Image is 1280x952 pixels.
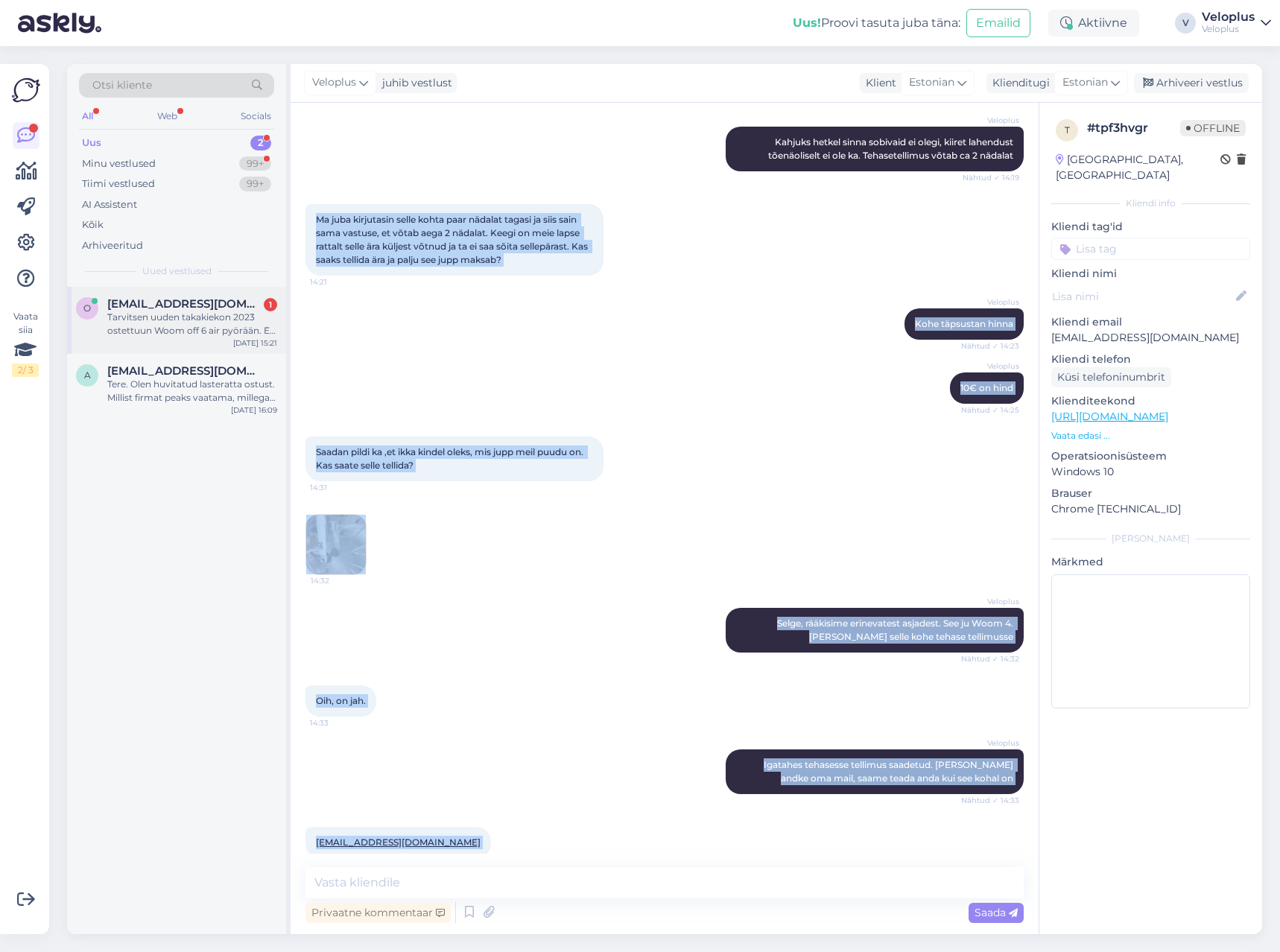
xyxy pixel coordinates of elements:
span: 14:32 [311,575,367,586]
div: Privaatne kommentaar [305,903,451,923]
span: Selge, rääkisime erinevatest asjadest. See ju Woom 4. [PERSON_NAME] selle kohe tehase tellimusse [777,618,1016,642]
span: Veloplus [963,361,1019,372]
div: Veloplus [1202,23,1255,35]
span: olli.honkanen81@gmail.com [107,297,262,311]
button: Emailid [966,9,1030,37]
span: Nähtud ✓ 14:23 [961,340,1019,352]
div: juhib vestlust [376,75,452,91]
span: Otsi kliente [92,77,152,93]
div: 1 [264,298,277,311]
span: Saadan pildi ka ,et ikka kindel oleks, mis jupp meil puudu on. Kas saate selle tellida? [316,446,586,471]
span: o [83,302,91,314]
span: Igatahes tehasesse tellimus saadetud. [PERSON_NAME] andke oma mail, saame teada anda kui see koha... [764,759,1016,784]
div: Uus [82,136,101,150]
div: Klient [860,75,896,91]
span: 14:31 [310,482,366,493]
p: Vaata edasi ... [1051,429,1250,442]
p: Kliendi tag'id [1051,219,1250,235]
div: Arhiveeri vestlus [1134,73,1249,93]
div: Aktiivne [1048,10,1139,37]
span: Estonian [1062,74,1108,91]
div: Tiimi vestlused [82,177,155,191]
input: Lisa nimi [1052,288,1233,305]
span: 10€ on hind [960,382,1013,393]
div: Kliendi info [1051,197,1250,210]
span: 14:33 [310,717,366,729]
div: Tarvitsen uuden takakiekon 2023 ostettuun Woom off 6 air pyörään. En osaa sanoa kumpi näistä on s... [107,311,277,337]
span: Uued vestlused [142,264,212,278]
div: # tpf3hvgr [1087,119,1180,137]
span: Veloplus [963,115,1019,126]
span: Estonian [909,74,954,91]
div: Proovi tasuta juba täna: [793,14,960,32]
div: 99+ [239,177,271,191]
div: Socials [238,107,274,126]
a: VeloplusVeloplus [1202,11,1271,35]
span: t [1065,124,1070,136]
span: Ma juba kirjutasin selle kohta paar nädalat tagasi ja siis sain sama vastuse, et võtab aega 2 näd... [316,214,590,265]
div: Küsi telefoninumbrit [1051,367,1171,387]
span: Kahjuks hetkel sinna sobivaid ei olegi, kiiret lahendust tõenäoliselt ei ole ka. Tehasetellimus v... [768,136,1016,161]
div: [DATE] 15:21 [233,337,277,349]
img: Askly Logo [12,76,40,104]
div: [PERSON_NAME] [1051,532,1250,545]
span: Oih, on jah. [316,695,366,706]
span: a [84,369,91,381]
div: Tere. Olen huvitatud lasteratta ostust. Millist firmat peaks vaatama, millega võistlustel suurem ... [107,378,277,404]
p: Chrome [TECHNICAL_ID] [1051,501,1250,517]
div: All [79,107,96,126]
div: Arhiveeritud [82,238,143,253]
span: 14:21 [310,276,366,288]
div: Vaata siia [12,310,39,377]
span: Nähtud ✓ 14:19 [963,172,1019,183]
div: 2 [250,136,271,150]
p: Kliendi telefon [1051,352,1250,367]
div: V [1175,13,1196,34]
span: Veloplus [312,74,356,91]
span: Veloplus [963,296,1019,308]
div: 2 / 3 [12,364,39,377]
span: anna@gmail.com [107,364,262,378]
span: Nähtud ✓ 14:32 [961,653,1019,664]
p: Brauser [1051,486,1250,501]
div: AI Assistent [82,197,137,212]
span: Saada [975,906,1018,919]
div: Klienditugi [986,75,1050,91]
input: Lisa tag [1051,238,1250,260]
div: Kõik [82,218,104,232]
p: Operatsioonisüsteem [1051,448,1250,464]
p: Kliendi email [1051,314,1250,330]
div: [DATE] 16:09 [231,404,277,416]
p: [EMAIL_ADDRESS][DOMAIN_NAME] [1051,330,1250,346]
a: [EMAIL_ADDRESS][DOMAIN_NAME] [316,837,481,848]
img: Attachment [306,515,366,574]
p: Klienditeekond [1051,393,1250,409]
div: [GEOGRAPHIC_DATA], [GEOGRAPHIC_DATA] [1056,152,1220,183]
div: Minu vestlused [82,156,156,171]
p: Kliendi nimi [1051,266,1250,282]
span: Nähtud ✓ 14:33 [961,795,1019,806]
span: Offline [1180,120,1246,136]
p: Windows 10 [1051,464,1250,480]
div: Veloplus [1202,11,1255,23]
div: 99+ [239,156,271,171]
b: Uus! [793,16,821,30]
p: Märkmed [1051,554,1250,570]
div: Web [154,107,180,126]
span: Nähtud ✓ 14:25 [961,404,1019,416]
span: Veloplus [963,596,1019,607]
a: [URL][DOMAIN_NAME] [1051,410,1168,423]
span: Kohe täpsustan hinna [915,318,1013,329]
span: Veloplus [963,737,1019,749]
